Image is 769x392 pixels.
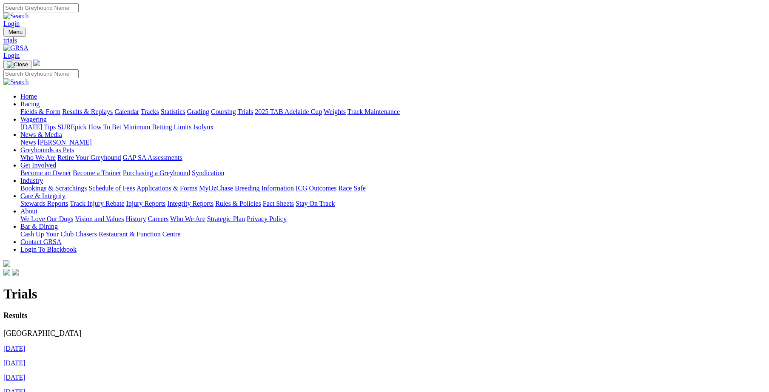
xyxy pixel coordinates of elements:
[167,200,214,207] a: Integrity Reports
[3,12,29,20] img: Search
[141,108,159,115] a: Tracks
[3,311,27,320] strong: Results
[20,100,40,108] a: Racing
[161,108,185,115] a: Statistics
[207,215,245,222] a: Strategic Plan
[3,311,82,338] span: [GEOGRAPHIC_DATA]
[123,123,191,131] a: Minimum Betting Limits
[20,215,73,222] a: We Love Our Dogs
[187,108,209,115] a: Grading
[75,215,124,222] a: Vision and Values
[215,200,261,207] a: Rules & Policies
[123,154,182,161] a: GAP SA Assessments
[88,185,135,192] a: Schedule of Fees
[255,108,322,115] a: 2025 TAB Adelaide Cup
[9,29,23,35] span: Menu
[20,185,87,192] a: Bookings & Scratchings
[3,374,26,381] a: [DATE]
[20,230,766,238] div: Bar & Dining
[20,230,74,238] a: Cash Up Your Club
[20,223,58,230] a: Bar & Dining
[20,238,61,245] a: Contact GRSA
[3,44,28,52] img: GRSA
[3,52,20,59] a: Login
[20,185,766,192] div: Industry
[20,200,68,207] a: Stewards Reports
[211,108,236,115] a: Coursing
[3,286,766,302] h1: Trials
[3,20,20,27] a: Login
[193,123,214,131] a: Isolynx
[37,139,91,146] a: [PERSON_NAME]
[57,123,86,131] a: SUREpick
[20,207,37,215] a: About
[137,185,197,192] a: Applications & Forms
[20,169,766,177] div: Get Involved
[3,37,766,44] a: trials
[20,246,77,253] a: Login To Blackbook
[20,123,56,131] a: [DATE] Tips
[324,108,346,115] a: Weights
[347,108,400,115] a: Track Maintenance
[20,123,766,131] div: Wagering
[20,154,56,161] a: Who We Are
[3,78,29,86] img: Search
[20,215,766,223] div: About
[338,185,365,192] a: Race Safe
[20,139,766,146] div: News & Media
[20,146,74,153] a: Greyhounds as Pets
[3,28,26,37] button: Toggle navigation
[57,154,121,161] a: Retire Your Greyhound
[123,169,190,176] a: Purchasing a Greyhound
[20,177,43,184] a: Industry
[296,200,335,207] a: Stay On Track
[62,108,113,115] a: Results & Replays
[3,260,10,267] img: logo-grsa-white.png
[70,200,124,207] a: Track Injury Rebate
[73,169,121,176] a: Become a Trainer
[125,215,146,222] a: History
[296,185,336,192] a: ICG Outcomes
[192,169,224,176] a: Syndication
[20,93,37,100] a: Home
[3,359,26,366] a: [DATE]
[88,123,122,131] a: How To Bet
[20,108,60,115] a: Fields & Form
[247,215,287,222] a: Privacy Policy
[3,3,79,12] input: Search
[20,139,36,146] a: News
[20,162,56,169] a: Get Involved
[20,192,66,199] a: Care & Integrity
[3,269,10,276] img: facebook.svg
[237,108,253,115] a: Trials
[263,200,294,207] a: Fact Sheets
[114,108,139,115] a: Calendar
[3,60,31,69] button: Toggle navigation
[20,116,47,123] a: Wagering
[170,215,205,222] a: Who We Are
[33,60,40,66] img: logo-grsa-white.png
[126,200,165,207] a: Injury Reports
[7,61,28,68] img: Close
[148,215,168,222] a: Careers
[199,185,233,192] a: MyOzChase
[12,269,19,276] img: twitter.svg
[3,345,26,352] a: [DATE]
[20,108,766,116] div: Racing
[75,230,180,238] a: Chasers Restaurant & Function Centre
[20,200,766,207] div: Care & Integrity
[20,169,71,176] a: Become an Owner
[3,69,79,78] input: Search
[20,154,766,162] div: Greyhounds as Pets
[235,185,294,192] a: Breeding Information
[20,131,62,138] a: News & Media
